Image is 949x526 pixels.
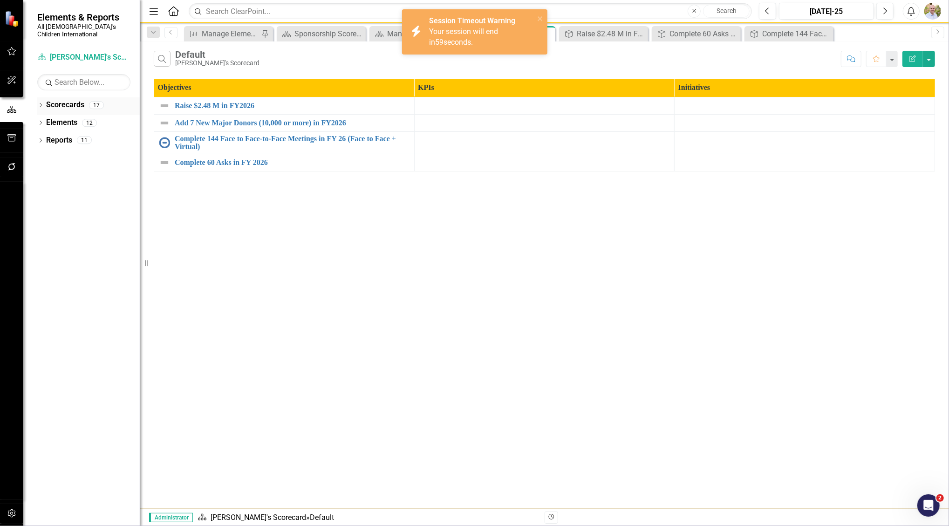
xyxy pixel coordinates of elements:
img: Not Defined [159,157,170,168]
a: Raise $2.48 M in FY2026 [561,28,646,40]
div: [DATE]-25 [782,6,871,17]
span: 2 [936,494,944,502]
a: Reports [46,135,72,146]
img: Not Defined [159,100,170,111]
td: Double-Click to Edit Right Click for Context Menu [154,114,415,131]
td: Double-Click to Edit Right Click for Context Menu [154,154,415,171]
div: Manage Scorecards [387,28,456,40]
img: Not Defined [159,117,170,129]
button: close [537,13,544,24]
img: ClearPoint Strategy [5,11,21,27]
div: Default [175,49,259,60]
a: [PERSON_NAME]'s Scorecard [211,513,306,522]
a: [PERSON_NAME]'s Scorecard [37,52,130,63]
small: All [DEMOGRAPHIC_DATA]'s Children International [37,23,130,38]
td: Double-Click to Edit Right Click for Context Menu [154,97,415,114]
a: Manage Elements [186,28,259,40]
a: Complete 60 Asks in FY 2026 [654,28,738,40]
div: 17 [89,101,104,109]
a: Manage Scorecards [372,28,456,40]
input: Search Below... [37,74,130,90]
a: Complete 144 Face to Face-to-Face Meetings in FY 26 (Face to Face + Virtual) [747,28,831,40]
div: 11 [77,137,92,144]
input: Search ClearPoint... [189,3,752,20]
div: » [198,512,538,523]
a: Sponsorship Scorecard [279,28,363,40]
span: Search [717,7,737,14]
span: Elements & Reports [37,12,130,23]
a: Add 7 New Major Donors (10,000 or more) in FY2026 [175,119,410,127]
span: Administrator [149,513,193,522]
div: Raise $2.48 M in FY2026 [577,28,646,40]
div: Default [310,513,334,522]
strong: Session Timeout Warning [429,16,515,25]
div: Sponsorship Scorecard [294,28,363,40]
td: Double-Click to Edit Right Click for Context Menu [154,131,415,154]
a: Scorecards [46,100,84,110]
span: 59 [435,38,444,47]
img: No Information [159,137,170,148]
a: Raise $2.48 M in FY2026 [175,102,410,110]
a: Complete 60 Asks in FY 2026 [175,158,410,167]
img: Nate Dawson [924,3,941,20]
a: Complete 144 Face to Face-to-Face Meetings in FY 26 (Face to Face + Virtual) [175,135,410,151]
div: [PERSON_NAME]'s Scorecard [175,60,259,67]
button: Search [703,5,750,18]
div: Manage Elements [202,28,259,40]
div: 12 [82,119,97,127]
a: Elements [46,117,77,128]
span: Your session will end in seconds. [429,27,498,47]
div: Complete 60 Asks in FY 2026 [669,28,738,40]
iframe: Intercom live chat [917,494,940,517]
div: Complete 144 Face to Face-to-Face Meetings in FY 26 (Face to Face + Virtual) [762,28,831,40]
button: [DATE]-25 [779,3,874,20]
